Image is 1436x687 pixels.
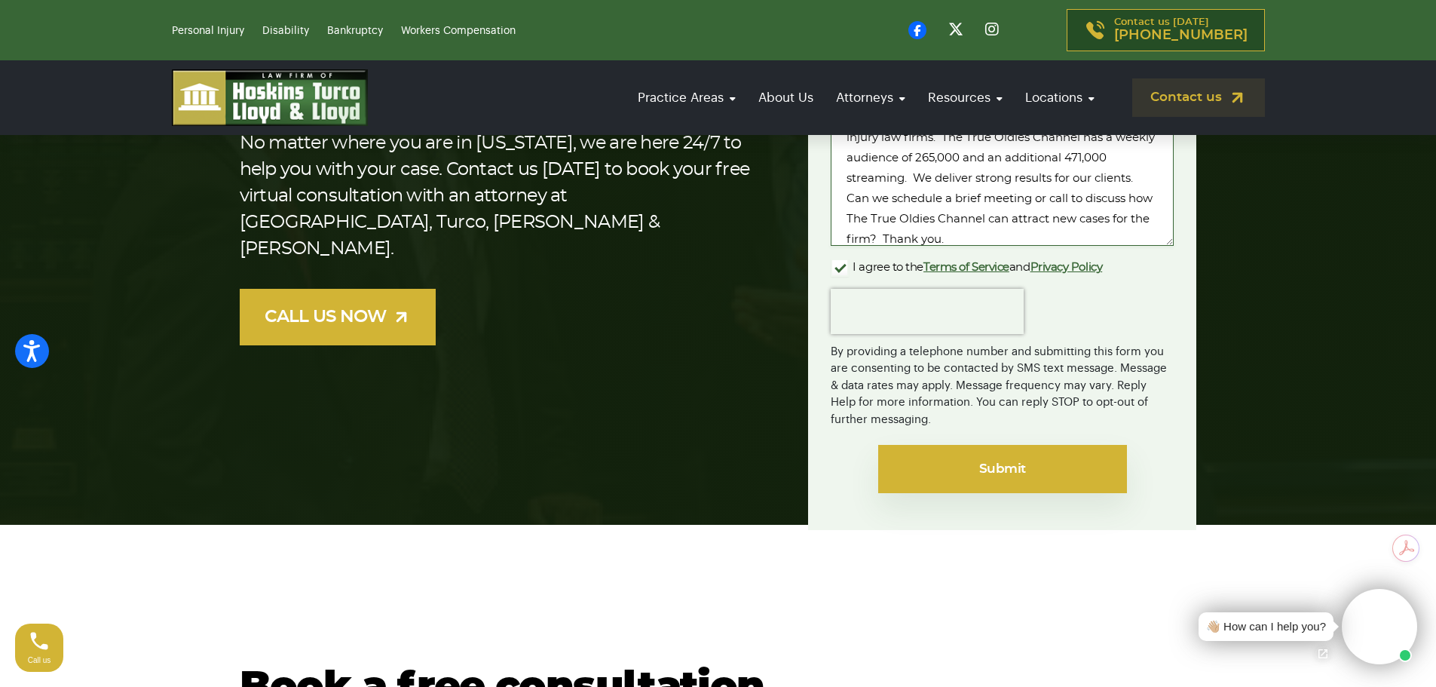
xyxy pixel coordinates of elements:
a: CALL US NOW [240,289,436,345]
a: Open chat [1307,638,1339,670]
span: [PHONE_NUMBER] [1114,28,1248,43]
a: Disability [262,26,309,36]
span: Call us [28,656,51,664]
img: arrow-up-right-light.svg [392,308,411,327]
a: Locations [1018,76,1102,119]
a: Practice Areas [630,76,743,119]
img: logo [172,69,368,126]
a: Contact us [DATE][PHONE_NUMBER] [1067,9,1265,51]
p: No matter where you are in [US_STATE], we are here 24/7 to help you with your case. Contact us [D... [240,130,761,262]
a: Terms of Service [923,262,1009,273]
a: Resources [920,76,1010,119]
iframe: reCAPTCHA [831,289,1024,334]
a: Privacy Policy [1030,262,1103,273]
input: Submit [878,445,1127,493]
a: About Us [751,76,821,119]
a: Personal Injury [172,26,244,36]
div: By providing a telephone number and submitting this form you are consenting to be contacted by SM... [831,334,1174,429]
a: Bankruptcy [327,26,383,36]
a: Contact us [1132,78,1265,117]
div: 👋🏼 How can I help you? [1206,618,1326,636]
label: I agree to the and [831,259,1102,277]
a: Attorneys [828,76,913,119]
p: Contact us [DATE] [1114,17,1248,43]
a: Workers Compensation [401,26,516,36]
